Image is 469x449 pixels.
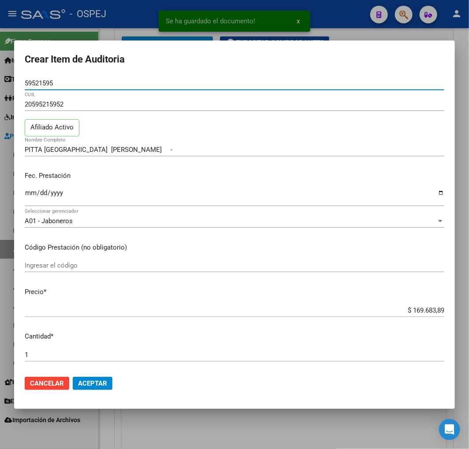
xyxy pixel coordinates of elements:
[25,51,444,68] h2: Crear Item de Auditoria
[25,217,73,225] span: A01 - Jaboneros
[25,171,444,181] p: Fec. Prestación
[25,119,79,136] p: Afiliado Activo
[78,379,107,387] span: Aceptar
[25,331,444,342] p: Cantidad
[30,379,64,387] span: Cancelar
[73,377,112,390] button: Aceptar
[25,243,444,253] p: Código Prestación (no obligatorio)
[439,419,460,440] div: Open Intercom Messenger
[25,287,444,297] p: Precio
[25,377,69,390] button: Cancelar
